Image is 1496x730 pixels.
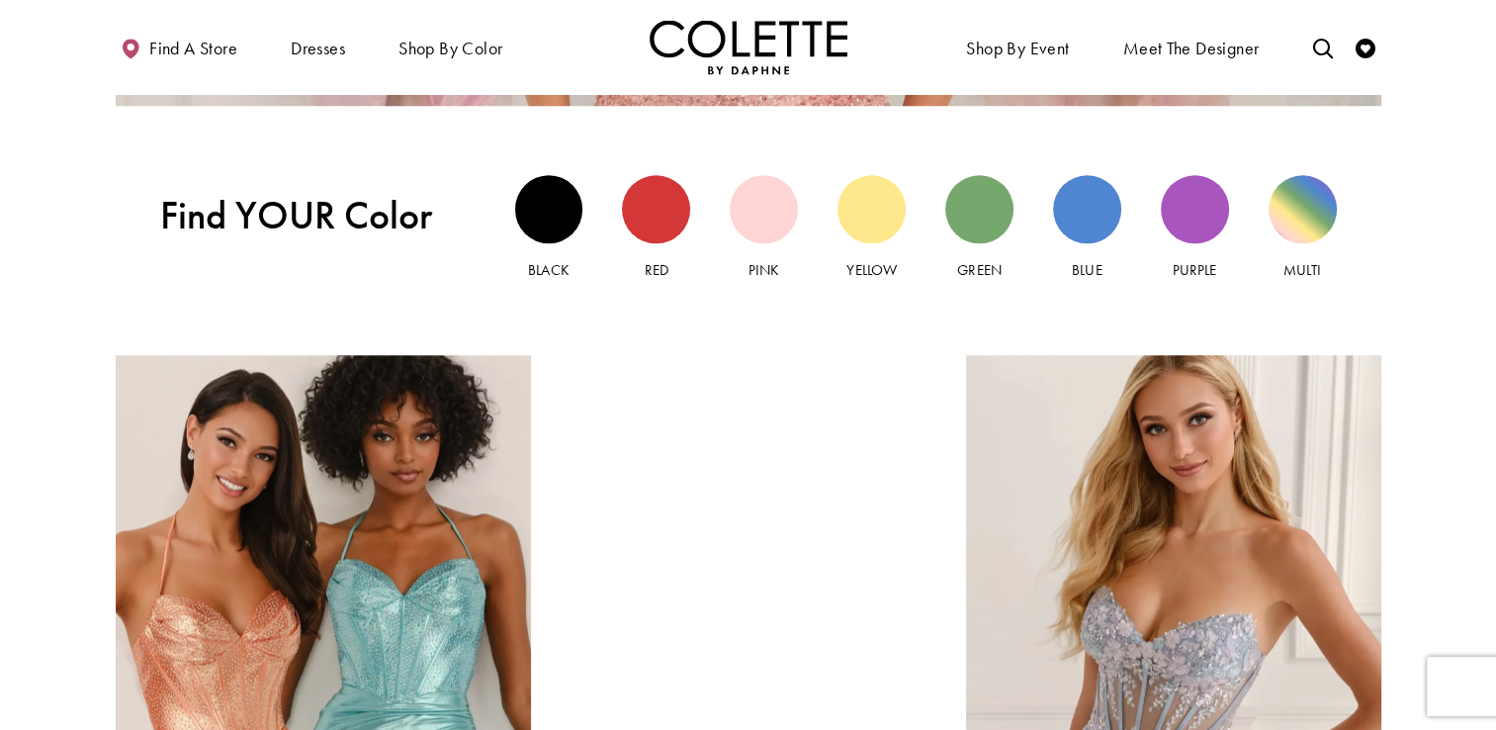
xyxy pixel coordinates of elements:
[622,175,690,243] div: Red view
[1053,175,1121,243] div: Blue view
[837,175,906,243] div: Yellow view
[1053,175,1121,281] a: Blue view Blue
[528,260,569,280] span: Black
[730,175,798,243] div: Pink view
[1161,175,1229,243] div: Purple view
[1072,260,1101,280] span: Blue
[945,175,1013,281] a: Green view Green
[645,260,668,280] span: Red
[515,175,583,243] div: Black view
[394,20,507,74] span: Shop by color
[1307,20,1337,74] a: Toggle search
[846,260,896,280] span: Yellow
[730,175,798,281] a: Pink view Pink
[748,260,779,280] span: Pink
[961,20,1074,74] span: Shop By Event
[650,20,847,74] img: Colette by Daphne
[149,39,237,58] span: Find a store
[291,39,345,58] span: Dresses
[1118,20,1265,74] a: Meet the designer
[160,193,471,238] span: Find YOUR Color
[1269,175,1337,243] div: Multi view
[957,260,1001,280] span: Green
[945,175,1013,243] div: Green view
[1351,20,1380,74] a: Check Wishlist
[1161,175,1229,281] a: Purple view Purple
[1123,39,1260,58] span: Meet the designer
[1269,175,1337,281] a: Multi view Multi
[515,175,583,281] a: Black view Black
[650,20,847,74] a: Visit Home Page
[398,39,502,58] span: Shop by color
[1173,260,1216,280] span: Purple
[286,20,350,74] span: Dresses
[116,20,242,74] a: Find a store
[837,175,906,281] a: Yellow view Yellow
[622,175,690,281] a: Red view Red
[966,39,1069,58] span: Shop By Event
[1283,260,1321,280] span: Multi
